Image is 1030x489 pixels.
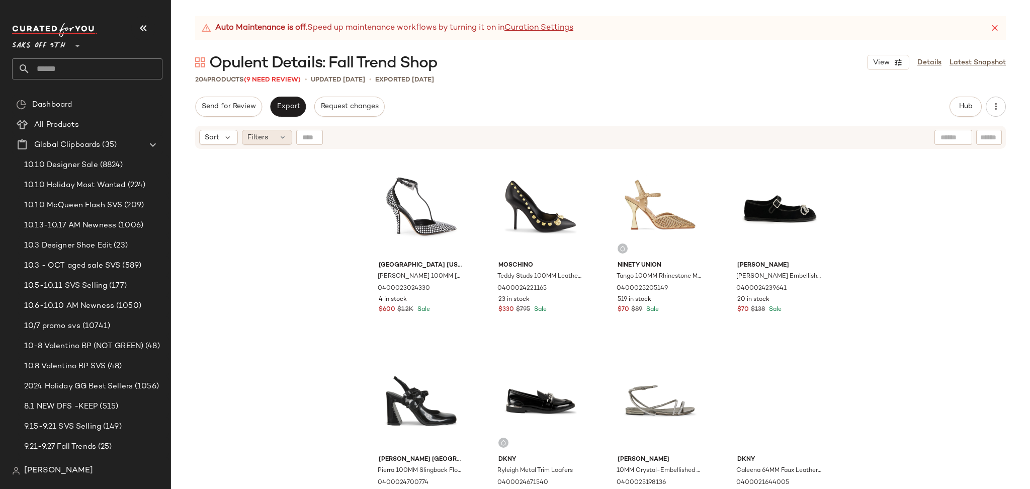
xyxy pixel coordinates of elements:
button: Send for Review [195,97,262,117]
span: Dkny [737,455,822,464]
img: svg%3e [620,246,626,252]
span: $138 [751,305,765,314]
button: Hub [950,97,982,117]
span: Request changes [320,103,379,111]
span: Sale [415,306,430,313]
span: View [873,59,890,67]
span: Ninety Union [618,261,703,270]
span: Dashboard [32,99,72,111]
img: 0400024671540_BLACK [490,350,591,451]
span: Ryleigh Metal Trim Loafers [497,466,573,475]
span: $600 [379,305,395,314]
span: • [305,74,307,85]
span: 10.3 - OCT aged sale SVS [24,260,120,272]
span: [PERSON_NAME] [737,261,822,270]
span: 10/7 promo svs [24,320,80,332]
img: svg%3e [500,440,506,446]
img: 0400025198136_PEWTER [610,350,711,451]
span: [GEOGRAPHIC_DATA] [US_STATE] [379,261,464,270]
span: (209) [122,200,144,211]
span: 20 in stock [737,295,769,304]
span: 10.5-10.11 SVS Selling [24,280,107,292]
span: (177) [107,280,127,292]
span: [PERSON_NAME] [24,465,93,477]
span: Teddy Studs 100MM Leather Pumps [497,272,582,281]
span: 0400021644005 [736,478,789,487]
img: 0400024700774_BLACK [371,350,472,451]
span: 0400025198136 [617,478,666,487]
span: $70 [618,305,629,314]
span: $70 [737,305,749,314]
span: 4 in stock [379,295,407,304]
span: (48) [143,341,160,352]
img: svg%3e [195,57,205,67]
img: svg%3e [16,100,26,110]
span: 9.21-9.27 Fall Trends [24,441,96,453]
span: (23) [112,240,128,252]
span: 8.1 NEW DFS -KEEP [24,401,98,413]
span: (9 Need Review) [244,76,301,84]
span: Export [276,103,300,111]
img: 0400025205149_GOLD [610,155,711,257]
span: (1006) [116,220,143,231]
span: Sale [644,306,659,313]
img: cfy_white_logo.C9jOOHJF.svg [12,23,98,37]
span: 0400025205149 [617,284,668,293]
span: $795 [516,305,530,314]
span: Sort [205,132,219,143]
span: (10741) [80,320,110,332]
span: Caleena 64MM Faux Leather Ankle Boots [736,466,821,475]
span: Opulent Details: Fall Trend Shop [209,53,438,73]
span: Pierra 100MM Slingback Flower Heels [378,466,463,475]
span: [PERSON_NAME] 100MM [PERSON_NAME]-Embellished Textile Pumps [378,272,463,281]
span: 23 in stock [498,295,530,304]
span: (1056) [133,381,159,392]
a: Details [917,57,941,68]
span: 519 in stock [618,295,651,304]
span: Global Clipboards [34,139,100,151]
button: Request changes [314,97,385,117]
span: $1.2K [397,305,413,314]
span: (35) [100,139,117,151]
img: svg%3e [12,467,20,475]
span: 10MM Crystal-Embellished Leather Ankle-Wrap Sandals [617,466,702,475]
span: $89 [631,305,642,314]
strong: Auto Maintenance is off. [215,22,307,34]
span: [PERSON_NAME] Embellished Velvet [PERSON_NAME] [PERSON_NAME] [736,272,821,281]
a: Latest Snapshot [950,57,1006,68]
span: Send for Review [201,103,256,111]
span: Saks OFF 5TH [12,34,65,52]
span: 10.6-10.10 AM Newness [24,300,114,312]
img: 0400024239641 [729,155,830,257]
span: 0400023024330 [378,284,430,293]
p: updated [DATE] [311,75,365,85]
span: 204 [195,76,207,84]
span: (589) [120,260,141,272]
div: Speed up maintenance workflows by turning it on in [201,22,573,34]
button: Export [270,97,306,117]
span: All Products [34,119,79,131]
span: Filters [247,132,268,143]
span: 0400024671540 [497,478,548,487]
span: Tango 100MM Rhinestone Metal-Heel Pumps [617,272,702,281]
span: 2024 Holiday GG Best Sellers [24,381,133,392]
span: Moschino [498,261,583,270]
span: 10.10 McQueen Flash SVS [24,200,122,211]
span: (25) [96,441,112,453]
span: 10.10 Designer Sale [24,159,98,171]
span: Sale [767,306,782,313]
span: 9.15-9.21 SVS Selling [24,421,101,433]
span: (48) [106,361,122,372]
span: (515) [98,401,118,413]
img: 0400024221165_BLACK [490,155,591,257]
span: 10.10 Holiday Most Wanted [24,180,126,191]
span: Sale [532,306,547,313]
span: [PERSON_NAME] [618,455,703,464]
span: (149) [101,421,122,433]
img: 0400023024330_BLACKCRYSTAL [371,155,472,257]
button: View [867,55,909,70]
span: (224) [126,180,146,191]
span: 0400024239641 [736,284,787,293]
span: 0400024221165 [497,284,547,293]
span: 10.8 Valentino BP SVS [24,361,106,372]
